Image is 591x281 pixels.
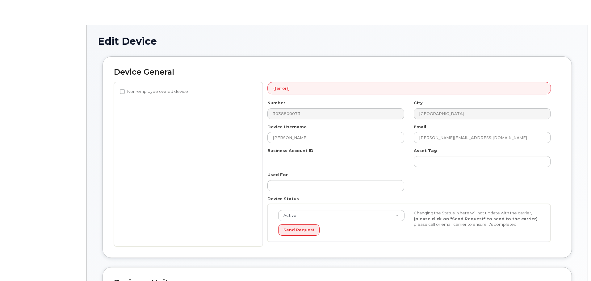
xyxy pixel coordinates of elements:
[114,68,560,76] h2: Device General
[414,216,538,221] strong: (please click on "Send Request" to send to the carrier)
[278,224,320,236] button: Send Request
[98,36,576,47] h1: Edit Device
[414,100,423,106] label: City
[267,100,285,106] label: Number
[409,210,545,227] div: Changing the Status in here will not update with the carrier, , please call or email carrier to e...
[267,124,307,130] label: Device Username
[267,196,299,202] label: Device Status
[120,88,188,95] label: Non-employee owned device
[267,82,551,95] div: {{error}}
[267,172,288,178] label: Used For
[414,148,437,154] label: Asset Tag
[414,124,426,130] label: Email
[267,148,313,154] label: Business Account ID
[120,89,125,94] input: Non-employee owned device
